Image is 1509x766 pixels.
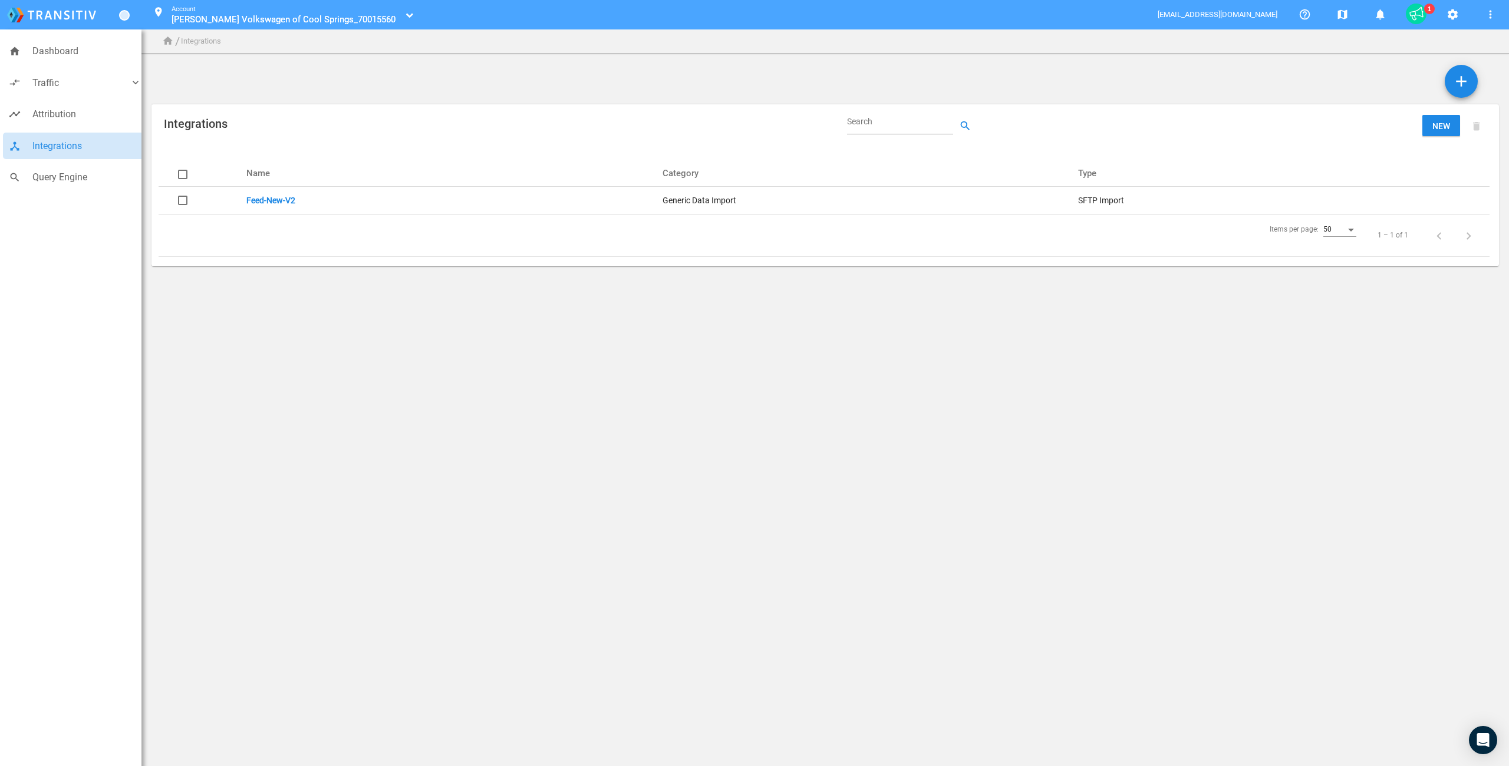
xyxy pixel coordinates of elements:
[172,5,196,13] small: Account
[1323,226,1356,234] mat-select: Items per page:
[1478,2,1502,26] button: More
[1270,224,1319,235] div: Items per page:
[1457,224,1480,247] button: Next page
[32,44,141,59] span: Dashboard
[958,119,972,133] mat-icon: search
[151,6,166,21] mat-icon: location_on
[663,170,699,177] div: Category
[1158,10,1279,19] span: [EMAIL_ADDRESS][DOMAIN_NAME]
[1427,224,1451,247] button: Previous page
[1078,170,1475,177] div: Type
[9,140,21,152] i: device_hub
[32,75,130,91] span: Traffic
[3,70,147,97] a: compare_arrowsTraffickeyboard_arrow_down
[1471,119,1485,133] mat-icon: delete_main
[3,101,147,128] a: timelineAttribution
[1406,4,1426,24] div: 1
[1469,726,1497,754] div: Open Intercom Messenger
[172,14,396,25] span: [PERSON_NAME] Volkswagen of Cool Springs_70015560
[3,164,147,191] a: searchQuery Engine
[1078,170,1096,177] div: Type
[658,186,1074,214] td: Generic Data Import
[1445,8,1459,22] mat-icon: settings
[1452,72,1470,90] mat-icon: add
[663,170,1069,177] div: Category
[246,196,295,205] a: Feed-New-V2
[32,170,141,185] span: Query Engine
[7,8,96,22] img: logo
[1073,186,1490,214] td: SFTP Import
[130,77,141,88] i: keyboard_arrow_down
[1424,4,1435,14] div: 1
[9,171,21,183] i: search
[119,10,130,21] a: Toggle Menu
[175,32,180,51] li: /
[1422,115,1460,136] button: New
[1297,8,1312,22] mat-icon: help_outline
[162,35,174,47] i: home
[1378,230,1408,240] div: 1 – 1 of 1
[1335,8,1349,22] mat-icon: map
[9,45,21,57] i: home
[246,170,653,177] div: Name
[1373,8,1387,22] mat-icon: notifications
[32,107,141,122] span: Attribution
[1323,225,1332,233] span: 50
[181,35,221,48] li: Integrations
[246,170,270,177] div: Name
[9,77,21,88] i: compare_arrows
[1432,121,1450,131] span: New
[32,138,141,154] span: Integrations
[164,118,490,129] mat-card-title: Integrations
[1483,8,1497,22] mat-icon: more_vert
[9,108,21,120] i: timeline
[3,38,147,65] a: homeDashboard
[3,133,147,160] a: device_hubIntegrations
